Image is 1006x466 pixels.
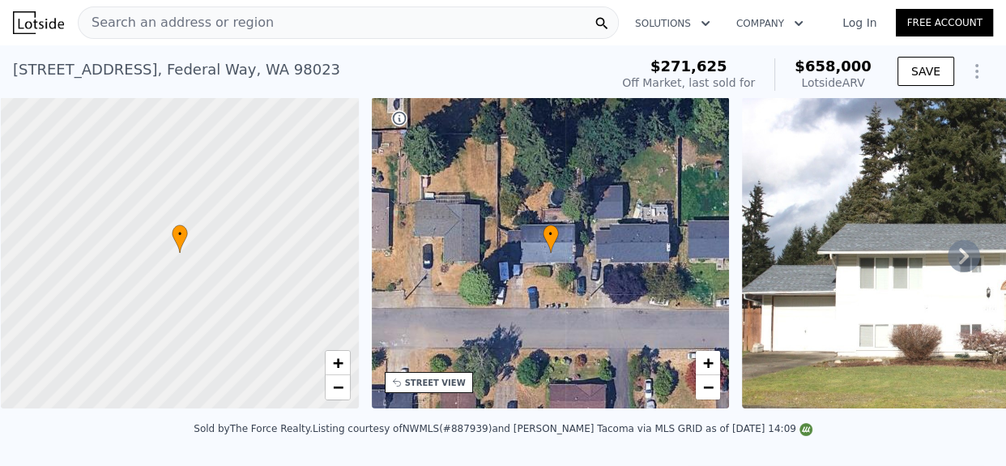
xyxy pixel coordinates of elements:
[194,423,313,434] div: Sold by The Force Realty .
[795,75,872,91] div: Lotside ARV
[332,353,343,373] span: +
[703,353,714,373] span: +
[313,423,812,434] div: Listing courtesy of NWMLS (#887939) and [PERSON_NAME] Tacoma via MLS GRID as of [DATE] 14:09
[703,377,714,397] span: −
[795,58,872,75] span: $658,000
[897,57,954,86] button: SAVE
[622,75,755,91] div: Off Market, last sold for
[79,13,274,32] span: Search an address or region
[696,375,720,400] a: Zoom out
[13,58,340,81] div: [STREET_ADDRESS] , Federal Way , WA 98023
[723,9,816,38] button: Company
[326,351,350,375] a: Zoom in
[172,224,188,253] div: •
[896,9,993,36] a: Free Account
[326,375,350,400] a: Zoom out
[543,224,559,253] div: •
[405,377,466,389] div: STREET VIEW
[332,377,343,397] span: −
[13,11,64,34] img: Lotside
[961,55,993,88] button: Show Options
[543,227,559,242] span: •
[172,227,188,242] span: •
[622,9,723,38] button: Solutions
[650,58,727,75] span: $271,625
[799,423,812,436] img: NWMLS Logo
[696,351,720,375] a: Zoom in
[823,15,896,31] a: Log In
